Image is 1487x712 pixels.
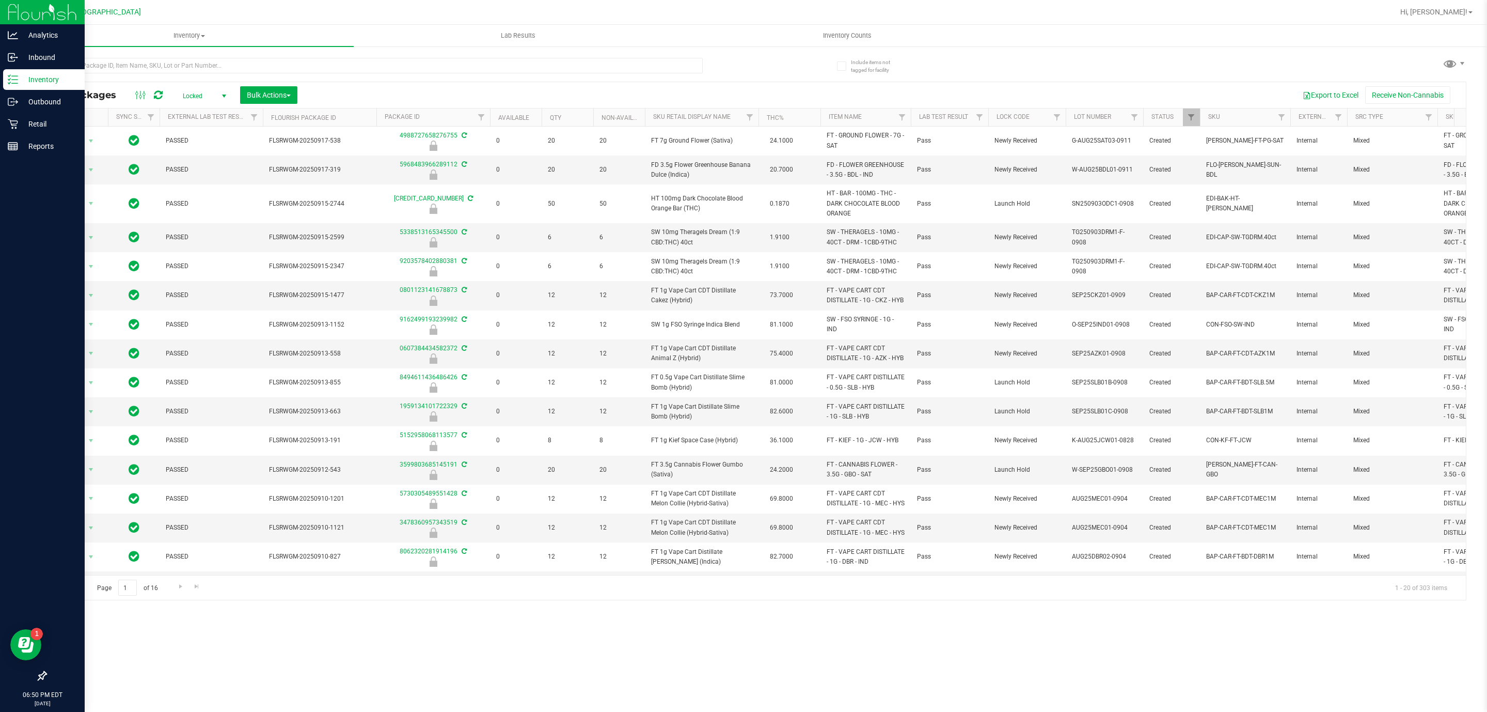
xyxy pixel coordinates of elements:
span: Created [1149,378,1194,388]
span: Internal [1296,407,1341,416]
span: SW - THERAGELS - 10MG - 40CT - DRM - 1CBD-9THC [827,257,905,276]
span: Newly Received [994,261,1059,271]
span: W-AUG25BDL01-0911 [1072,165,1137,175]
span: 0 [496,378,535,388]
span: Newly Received [994,165,1059,175]
span: 73.7000 [765,288,798,303]
span: FT - VAPE CART CDT DISTILLATE - 1G - MEC - HYS [827,489,905,508]
span: BAP-CAR-FT-CDT-AZK1M [1206,349,1284,359]
span: Pass [917,261,982,271]
span: Pass [917,199,982,209]
span: TG250903DRM1-F-0908 [1072,257,1137,276]
span: 20 [599,165,639,175]
p: Inventory [18,73,80,86]
a: Filter [894,109,911,126]
span: In Sync [129,288,139,302]
span: select [85,434,98,448]
a: External Lab Test Result [168,113,249,120]
p: Reports [18,140,80,152]
span: FLSRWGM-20250917-319 [269,165,370,175]
span: PASSED [166,261,257,271]
input: Search Package ID, Item Name, SKU, Lot or Part Number... [45,58,703,73]
span: PASSED [166,378,257,388]
button: Receive Non-Cannabis [1365,86,1450,104]
span: FT - KIEF - 1G - JCW - HYB [827,436,905,445]
span: SW 1g FSO Syringe Indica Blend [651,320,752,330]
span: 75.4000 [765,346,798,361]
span: 6 [548,261,587,271]
span: select [85,317,98,332]
span: Pass [917,320,982,330]
span: Newly Received [994,349,1059,359]
span: FLO-[PERSON_NAME]-SUN-BDL [1206,160,1284,180]
span: In Sync [129,230,139,244]
span: FLSRWGM-20250915-1477 [269,290,370,300]
a: Item Name [829,113,862,120]
span: FT - GROUND FLOWER - 7G - SAT [827,131,905,150]
span: Mixed [1353,290,1431,300]
span: Created [1149,407,1194,416]
button: Bulk Actions [240,86,297,104]
span: Internal [1296,320,1341,330]
inline-svg: Inbound [8,52,18,63]
span: Mixed [1353,165,1431,175]
a: Inventory [25,25,354,47]
input: 1 [118,580,137,596]
span: Mixed [1353,233,1431,242]
iframe: Resource center [10,629,41,660]
span: FLSRWGM-20250913-855 [269,378,370,388]
span: select [85,521,98,535]
a: 8062320281914196 [400,548,457,555]
span: Mixed [1353,407,1431,416]
a: Lab Test Result [919,113,968,120]
span: Sync from Compliance System [460,431,467,439]
span: In Sync [129,259,139,273]
span: SW 10mg Theragels Dream (1:9 CBD:THC) 40ct [651,257,752,276]
span: Sync from Compliance System [460,161,467,168]
span: Sync from Compliance System [460,228,467,236]
a: Filter [1420,109,1437,126]
span: Created [1149,199,1194,209]
a: Filter [1183,109,1200,126]
span: Mixed [1353,261,1431,271]
span: Sync from Compliance System [460,316,467,323]
span: Internal [1296,378,1341,388]
a: Filter [473,109,490,126]
span: PASSED [166,407,257,416]
span: 6 [599,261,639,271]
span: Internal [1296,349,1341,359]
span: 12 [599,349,639,359]
span: Created [1149,261,1194,271]
span: Internal [1296,165,1341,175]
div: Newly Received [375,353,492,364]
a: Lot Number [1074,113,1111,120]
a: THC% [767,114,784,121]
a: 3478360957343519 [400,519,457,526]
span: 50 [548,199,587,209]
span: [PERSON_NAME]-FT-CAN-GBO [1206,460,1284,479]
div: Newly Received [375,324,492,335]
span: select [85,259,98,274]
span: select [85,230,98,245]
a: 5152958068113577 [400,431,457,439]
span: Internal [1296,233,1341,242]
span: SEP25SLB01C-0908 [1072,407,1137,416]
span: 12 [548,349,587,359]
a: Status [1151,113,1174,120]
span: Created [1149,290,1194,300]
span: select [85,491,98,506]
span: 0 [496,233,535,242]
span: 0 [496,407,535,416]
span: Internal [1296,290,1341,300]
span: SW 10mg Theragels Dream (1:9 CBD:THC) 40ct [651,227,752,247]
span: Mixed [1353,199,1431,209]
span: FT - CANNABIS FLOWER - 3.5G - GBO - SAT [827,460,905,479]
div: Launch Hold [375,382,492,393]
span: PASSED [166,349,257,359]
span: Sync from Compliance System [466,195,473,202]
span: CON-FSO-SW-IND [1206,320,1284,330]
span: Mixed [1353,378,1431,388]
span: 6 [599,233,639,242]
span: Include items not tagged for facility [851,58,903,74]
span: 20 [599,136,639,146]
